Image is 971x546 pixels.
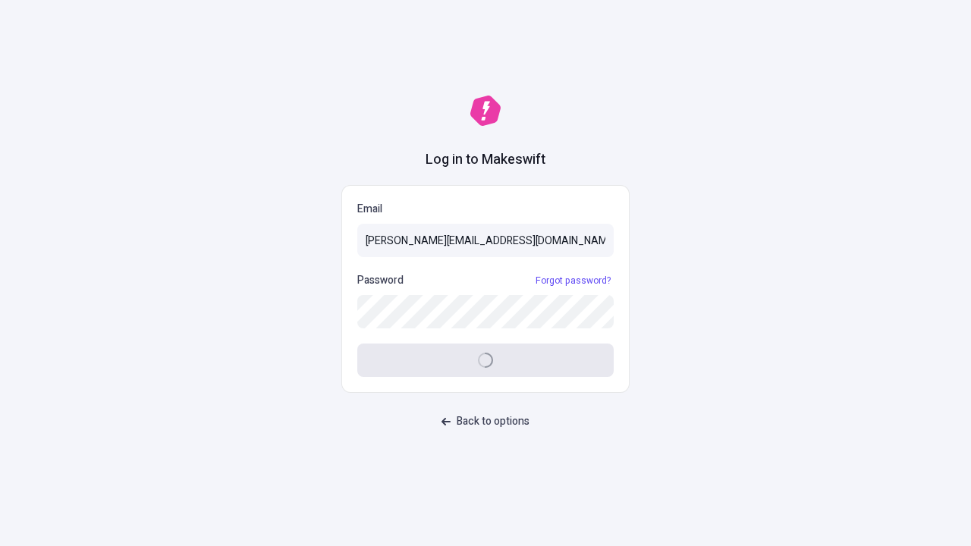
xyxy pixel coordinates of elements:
input: Email [357,224,614,257]
p: Email [357,201,614,218]
button: Back to options [432,408,539,435]
span: Back to options [457,413,529,430]
a: Forgot password? [533,275,614,287]
h1: Log in to Makeswift [426,150,545,170]
p: Password [357,272,404,289]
